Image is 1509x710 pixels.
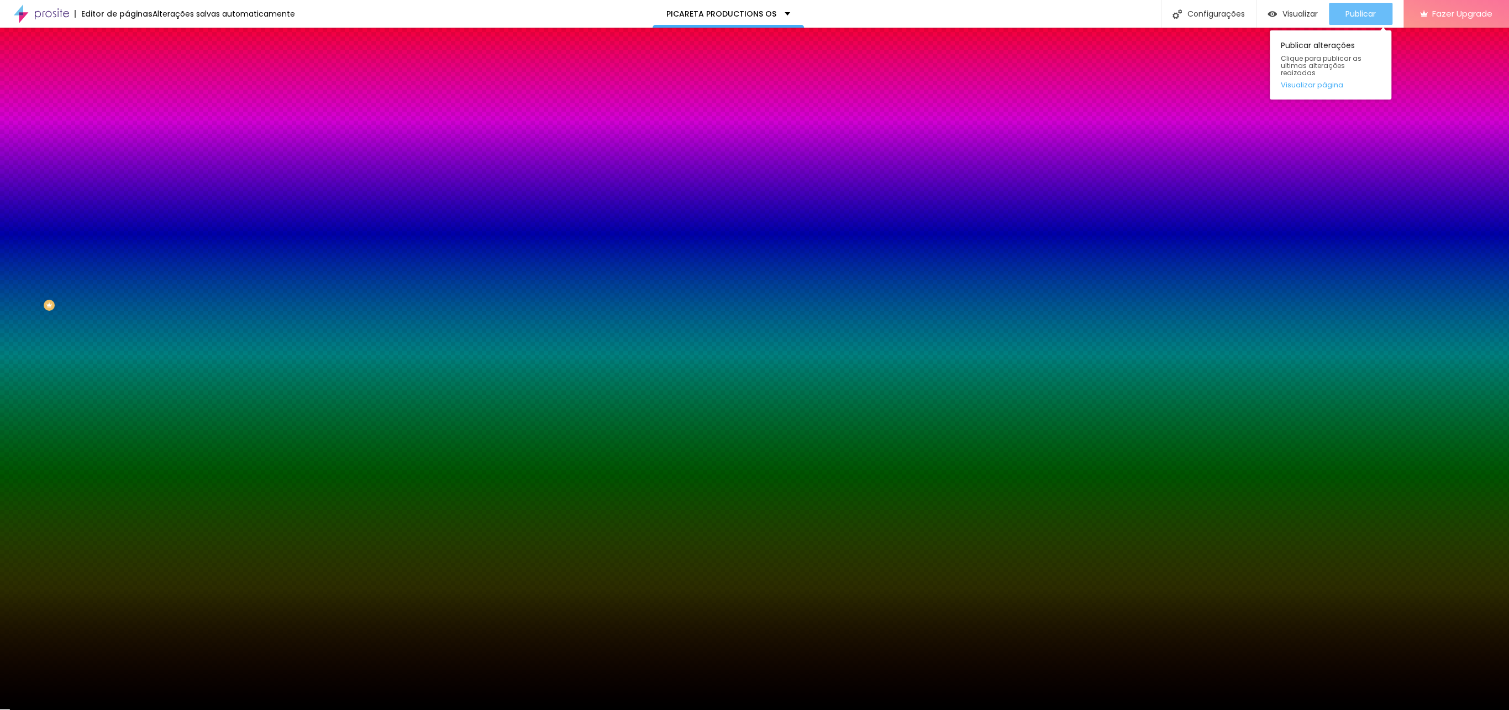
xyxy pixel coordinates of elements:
img: Icone [1173,9,1182,19]
a: Visualizar página [1281,81,1380,88]
div: Alterações salvas automaticamente [153,10,295,18]
img: view-1.svg [1268,9,1277,19]
div: Editor de páginas [75,10,153,18]
p: PICARETA PRODUCTIONS OS [666,10,776,18]
span: Publicar [1345,9,1376,18]
span: Visualizar [1282,9,1318,18]
span: Clique para publicar as ultimas alterações reaizadas [1281,55,1380,77]
span: Fazer Upgrade [1432,9,1492,18]
button: Visualizar [1256,3,1329,25]
div: Publicar alterações [1270,30,1391,100]
button: Publicar [1329,3,1392,25]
